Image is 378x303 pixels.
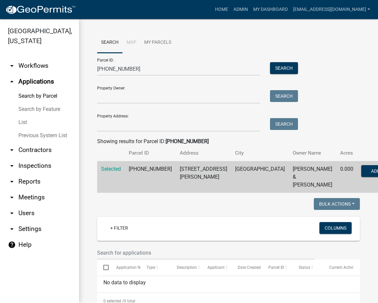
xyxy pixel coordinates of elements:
datatable-header-cell: Select [97,260,110,275]
td: [PERSON_NAME] & [PERSON_NAME] [289,161,336,193]
datatable-header-cell: Description [171,260,201,275]
datatable-header-cell: Applicant [201,260,231,275]
button: Bulk Actions [314,198,360,210]
a: Admin [231,3,251,16]
i: arrow_drop_down [8,146,16,154]
div: Showing results for Parcel ID: [97,138,360,145]
a: Search [97,32,122,53]
span: Application Number [116,265,152,270]
datatable-header-cell: Status [292,260,323,275]
a: My Dashboard [251,3,290,16]
span: Parcel ID [268,265,284,270]
button: Search [270,90,298,102]
input: Search for applications [97,246,314,260]
th: Address [176,145,231,161]
td: [GEOGRAPHIC_DATA] [231,161,289,193]
td: [STREET_ADDRESS][PERSON_NAME] [176,161,231,193]
div: No data to display [97,276,360,292]
button: Search [270,118,298,130]
th: Parcel ID [125,145,176,161]
span: Description [177,265,197,270]
th: Owner Name [289,145,336,161]
a: My Parcels [140,32,175,53]
a: + Filter [105,222,133,234]
td: 0.000 [336,161,357,193]
button: Columns [319,222,352,234]
datatable-header-cell: Type [140,260,171,275]
i: arrow_drop_down [8,193,16,201]
th: City [231,145,289,161]
button: Search [270,62,298,74]
datatable-header-cell: Application Number [110,260,140,275]
strong: [PHONE_NUMBER] [166,138,209,144]
i: arrow_drop_down [8,62,16,70]
i: arrow_drop_down [8,209,16,217]
i: arrow_drop_up [8,78,16,86]
i: arrow_drop_down [8,162,16,170]
a: Home [212,3,231,16]
datatable-header-cell: Date Created [231,260,262,275]
td: [PHONE_NUMBER] [125,161,176,193]
span: Current Activity [329,265,357,270]
datatable-header-cell: Parcel ID [262,260,292,275]
span: Applicant [207,265,225,270]
span: Type [147,265,155,270]
th: Acres [336,145,357,161]
datatable-header-cell: Current Activity [323,260,353,275]
a: [EMAIL_ADDRESS][DOMAIN_NAME] [290,3,373,16]
a: Selected [101,166,121,172]
i: arrow_drop_down [8,225,16,233]
i: arrow_drop_down [8,178,16,186]
span: Status [299,265,310,270]
i: help [8,241,16,249]
span: Date Created [238,265,261,270]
